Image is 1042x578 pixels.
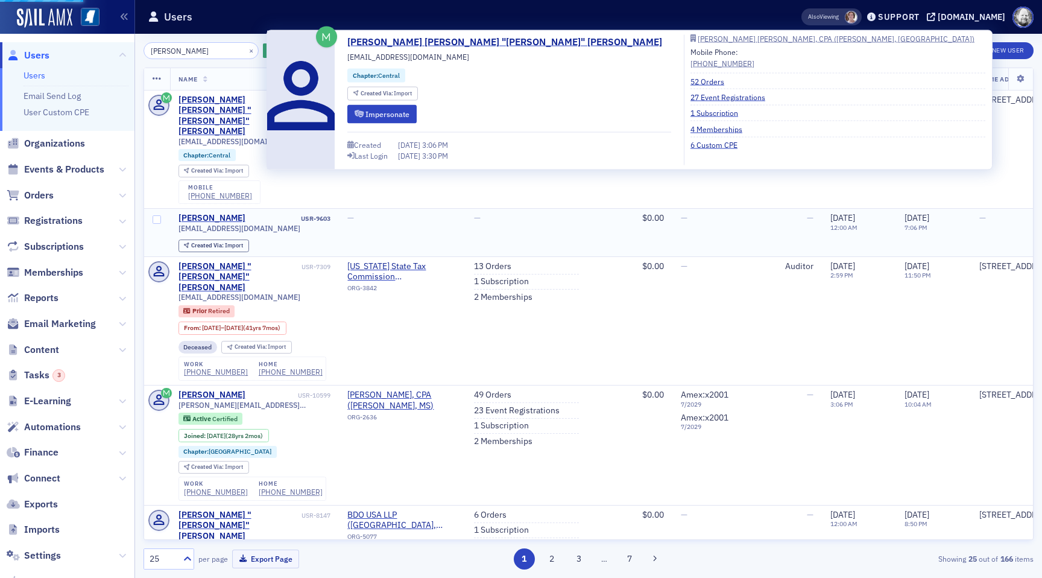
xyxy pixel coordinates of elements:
[183,151,209,159] span: Chapter :
[24,472,60,485] span: Connect
[235,344,286,351] div: Import
[830,389,855,400] span: [DATE]
[24,498,58,511] span: Exports
[24,317,96,331] span: Email Marketing
[178,149,236,161] div: Chapter:
[474,261,511,272] a: 13 Orders
[7,163,104,176] a: Events & Products
[905,509,929,520] span: [DATE]
[184,487,248,497] div: [PHONE_NUMBER]
[208,306,230,315] span: Retired
[188,191,252,200] div: [PHONE_NUMBER]
[183,447,209,456] span: Chapter :
[347,390,457,411] a: [PERSON_NAME], CPA ([PERSON_NAME], MS)
[347,284,457,296] div: ORG-3842
[361,89,394,97] span: Created Via :
[347,390,457,411] span: Stephen Myrick, CPA (Quitman, MS)
[7,446,58,459] a: Finance
[24,70,45,81] a: Users
[347,35,671,49] a: [PERSON_NAME] [PERSON_NAME] "[PERSON_NAME]" [PERSON_NAME]
[183,415,237,423] a: Active Certified
[979,212,986,223] span: —
[7,498,58,511] a: Exports
[192,306,208,315] span: Prior
[191,464,243,471] div: Import
[198,553,228,564] label: per page
[7,214,83,227] a: Registrations
[7,395,71,408] a: E-Learning
[422,139,448,149] span: 3:06 PM
[347,510,457,531] a: BDO USA LLP ([GEOGRAPHIC_DATA], [GEOGRAPHIC_DATA])
[183,307,229,315] a: Prior Retired
[183,151,230,159] a: Chapter:Central
[690,91,774,102] a: 27 Event Registrations
[235,343,268,351] span: Created Via :
[178,95,296,137] div: [PERSON_NAME] [PERSON_NAME] "[PERSON_NAME]" [PERSON_NAME]
[178,390,245,401] a: [PERSON_NAME]
[178,446,277,458] div: Chapter:
[224,323,243,332] span: [DATE]
[698,35,974,42] div: [PERSON_NAME] [PERSON_NAME], CPA ([PERSON_NAME], [GEOGRAPHIC_DATA])
[474,212,481,223] span: —
[178,261,300,293] a: [PERSON_NAME] "[PERSON_NAME]" [PERSON_NAME]
[178,510,300,542] div: [PERSON_NAME] "[PERSON_NAME]" [PERSON_NAME]
[830,509,855,520] span: [DATE]
[474,292,532,303] a: 2 Memberships
[830,223,857,232] time: 12:00 AM
[569,548,590,570] button: 3
[178,213,245,224] a: [PERSON_NAME]
[681,401,749,408] span: 7 / 2029
[302,512,330,519] div: USR-8147
[347,261,457,282] span: Mississippi State Tax Commission (Raymond)
[7,523,60,536] a: Imports
[681,389,728,400] span: Amex : x2001
[474,276,529,287] a: 1 Subscription
[398,151,422,160] span: [DATE]
[191,167,225,174] span: Created Via :
[681,509,687,520] span: —
[690,107,747,118] a: 1 Subscription
[642,509,664,520] span: $0.00
[596,553,613,564] span: …
[7,240,84,253] a: Subscriptions
[905,223,927,232] time: 7:06 PM
[642,261,664,272] span: $0.00
[191,168,243,174] div: Import
[7,343,59,357] a: Content
[983,42,1034,59] a: New User
[681,212,687,223] span: —
[178,461,249,474] div: Created Via: Import
[178,240,249,252] div: Created Via: Import
[7,137,85,150] a: Organizations
[690,46,754,69] div: Mobile Phone:
[347,533,457,545] div: ORG-5077
[681,412,728,423] span: Amex : x2001
[830,400,853,408] time: 3:06 PM
[191,243,243,249] div: Import
[178,165,249,177] div: Created Via: Import
[905,271,931,279] time: 11:50 PM
[905,212,929,223] span: [DATE]
[24,240,84,253] span: Subscriptions
[7,291,58,305] a: Reports
[681,423,749,431] span: 7 / 2029
[830,271,853,279] time: 2:59 PM
[164,10,192,24] h1: Users
[81,8,99,27] img: SailAMX
[24,49,49,62] span: Users
[905,400,932,408] time: 10:04 AM
[690,139,747,150] a: 6 Custom CPE
[474,405,560,416] a: 23 Event Registrations
[7,549,61,562] a: Settings
[7,317,96,331] a: Email Marketing
[347,510,457,531] span: BDO USA LLP (Memphis, TN)
[178,137,300,146] span: [EMAIL_ADDRESS][DOMAIN_NAME]
[354,141,381,148] div: Created
[422,151,448,160] span: 3:30 PM
[178,75,198,83] span: Name
[361,91,412,97] div: Import
[690,35,985,42] a: [PERSON_NAME] [PERSON_NAME], CPA ([PERSON_NAME], [GEOGRAPHIC_DATA])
